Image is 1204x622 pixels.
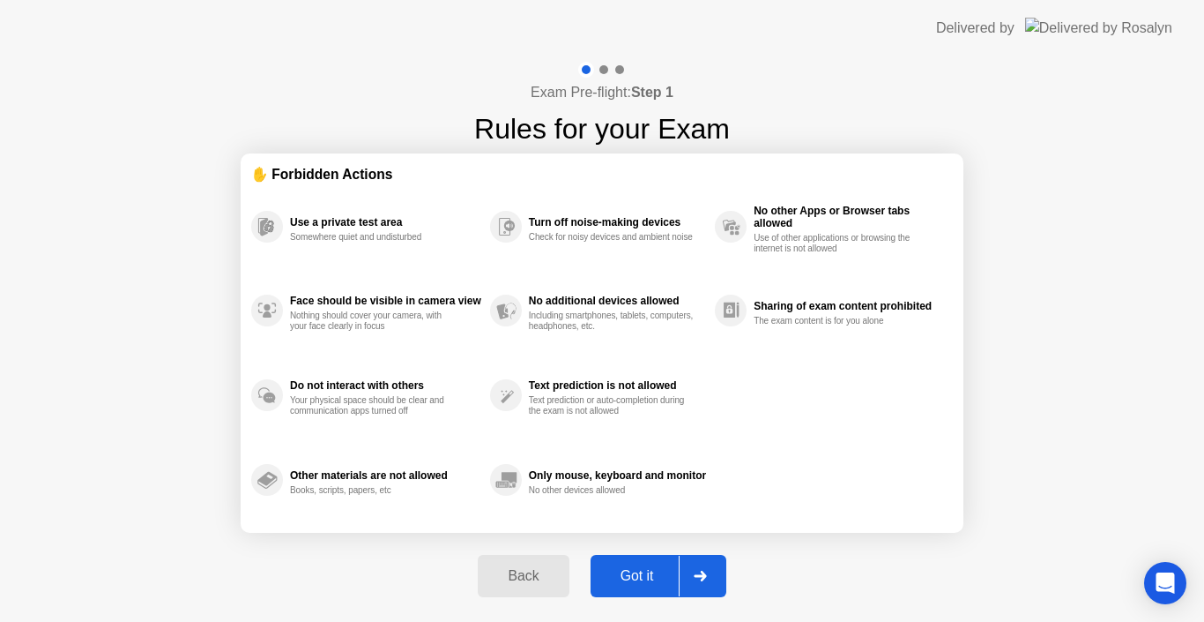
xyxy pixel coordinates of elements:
[1144,562,1186,604] div: Open Intercom Messenger
[290,469,481,482] div: Other materials are not allowed
[478,555,569,597] button: Back
[529,379,706,392] div: Text prediction is not allowed
[290,295,481,307] div: Face should be visible in camera view
[754,316,920,326] div: The exam content is for you alone
[290,311,457,332] div: Nothing should cover your camera, with your face clearly in focus
[529,216,706,229] div: Turn off noise-making devices
[529,469,706,482] div: Only mouse, keyboard and monitor
[474,108,730,150] h1: Rules for your Exam
[1025,18,1172,38] img: Delivered by Rosalyn
[290,232,457,243] div: Somewhere quiet and undisturbed
[591,555,726,597] button: Got it
[251,164,953,184] div: ✋ Forbidden Actions
[529,311,695,332] div: Including smartphones, tablets, computers, headphones, etc.
[936,18,1014,39] div: Delivered by
[531,82,673,103] h4: Exam Pre-flight:
[529,485,695,496] div: No other devices allowed
[290,379,481,392] div: Do not interact with others
[754,233,920,254] div: Use of other applications or browsing the internet is not allowed
[754,300,944,312] div: Sharing of exam content prohibited
[596,568,679,584] div: Got it
[290,395,457,416] div: Your physical space should be clear and communication apps turned off
[754,205,944,229] div: No other Apps or Browser tabs allowed
[290,485,457,496] div: Books, scripts, papers, etc
[529,295,706,307] div: No additional devices allowed
[290,216,481,229] div: Use a private test area
[529,232,695,243] div: Check for noisy devices and ambient noise
[631,85,673,100] b: Step 1
[529,395,695,416] div: Text prediction or auto-completion during the exam is not allowed
[483,568,563,584] div: Back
